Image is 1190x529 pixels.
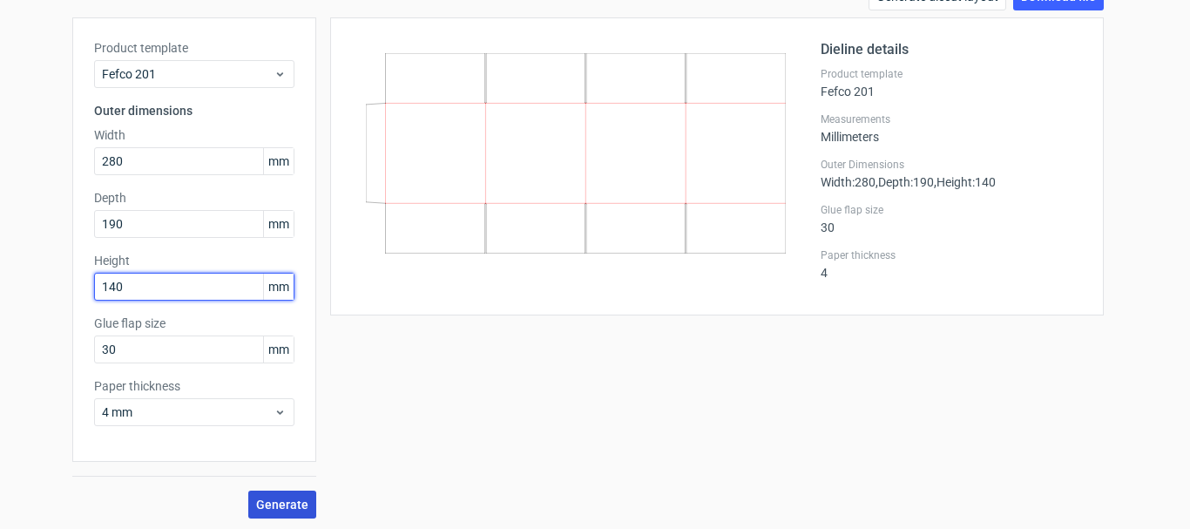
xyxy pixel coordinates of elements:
[102,404,274,421] span: 4 mm
[94,252,294,269] label: Height
[94,315,294,332] label: Glue flap size
[821,67,1082,98] div: Fefco 201
[263,211,294,237] span: mm
[821,248,1082,262] label: Paper thickness
[94,102,294,119] h3: Outer dimensions
[256,498,308,511] span: Generate
[94,126,294,144] label: Width
[821,67,1082,81] label: Product template
[821,175,876,189] span: Width : 280
[821,158,1082,172] label: Outer Dimensions
[94,377,294,395] label: Paper thickness
[821,248,1082,280] div: 4
[876,175,934,189] span: , Depth : 190
[821,39,1082,60] h2: Dieline details
[821,112,1082,126] label: Measurements
[94,39,294,57] label: Product template
[821,203,1082,217] label: Glue flap size
[821,112,1082,144] div: Millimeters
[263,148,294,174] span: mm
[102,65,274,83] span: Fefco 201
[94,189,294,207] label: Depth
[263,274,294,300] span: mm
[263,336,294,363] span: mm
[934,175,996,189] span: , Height : 140
[248,491,316,519] button: Generate
[821,203,1082,234] div: 30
